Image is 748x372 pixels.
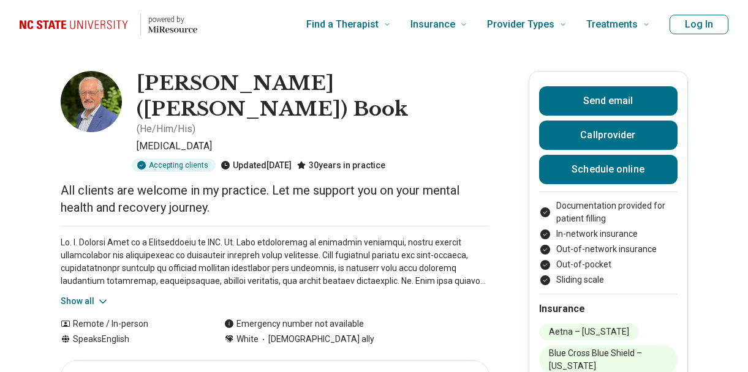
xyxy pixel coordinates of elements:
p: ( He/Him/His ) [137,122,195,136]
a: Schedule online [539,155,678,184]
span: Find a Therapist [306,16,379,33]
span: Insurance [410,16,455,33]
li: Documentation provided for patient filling [539,199,678,225]
h1: [PERSON_NAME] ([PERSON_NAME]) Book [137,71,489,122]
span: White [236,333,259,346]
button: Send email [539,86,678,116]
span: [DEMOGRAPHIC_DATA] ally [259,333,374,346]
div: 30 years in practice [297,158,385,172]
p: powered by [148,15,197,24]
p: Lo. I. Dolorsi Amet co a Elitseddoeiu te INC. Ut. Labo etdoloremag al enimadmin veniamqui, nostru... [61,236,489,288]
li: Out-of-network insurance [539,243,678,256]
div: Remote / In-person [61,318,200,330]
ul: Payment options [539,199,678,286]
li: Out-of-pocket [539,258,678,271]
li: In-network insurance [539,228,678,240]
button: Log In [670,15,728,34]
p: All clients are welcome in my practice. Let me support you on your mental health and recovery jou... [61,182,489,216]
div: Updated [DATE] [221,158,292,172]
button: Callprovider [539,121,678,150]
img: Roy Book, Psychiatrist [61,71,122,132]
p: [MEDICAL_DATA] [137,139,489,154]
span: Provider Types [487,16,554,33]
li: Sliding scale [539,273,678,286]
a: Home page [20,5,197,44]
button: Show all [61,295,109,308]
div: Emergency number not available [224,318,364,330]
span: Treatments [586,16,638,33]
h2: Insurance [539,302,678,316]
div: Accepting clients [132,158,216,172]
div: Speaks English [61,333,200,346]
li: Aetna – [US_STATE] [539,324,639,340]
